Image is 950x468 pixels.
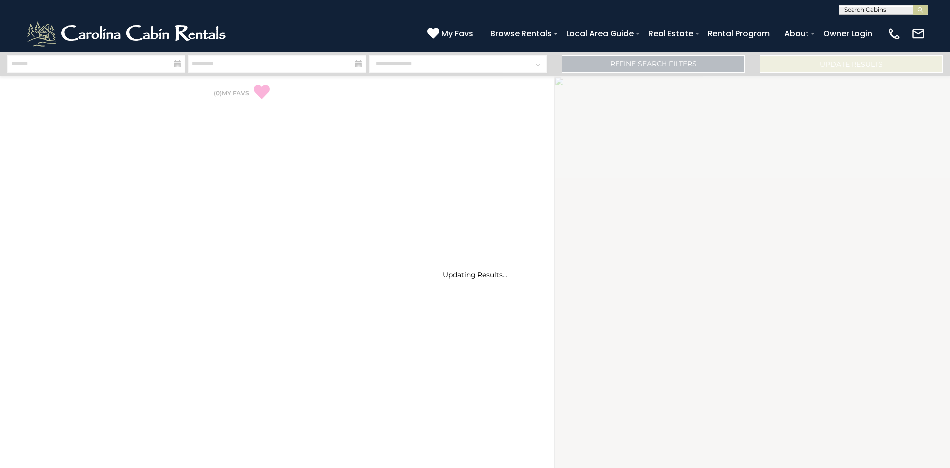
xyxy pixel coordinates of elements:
a: About [779,25,814,42]
a: Rental Program [703,25,775,42]
img: mail-regular-white.png [911,27,925,41]
a: Local Area Guide [561,25,639,42]
a: My Favs [427,27,475,40]
a: Real Estate [643,25,698,42]
a: Browse Rentals [485,25,557,42]
img: White-1-2.png [25,19,230,49]
img: phone-regular-white.png [887,27,901,41]
a: Owner Login [818,25,877,42]
span: My Favs [441,27,473,40]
